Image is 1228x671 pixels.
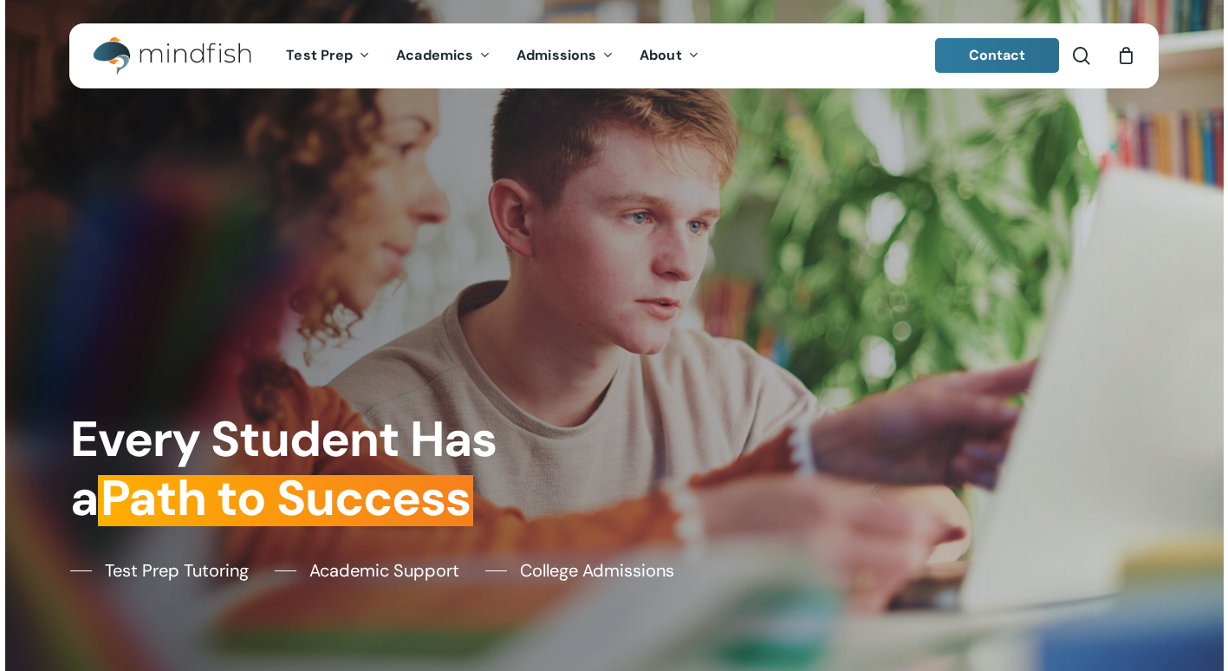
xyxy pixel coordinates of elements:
[69,23,1159,88] header: Main Menu
[485,557,674,583] a: College Admissions
[396,46,473,64] span: Academics
[520,557,674,583] span: College Admissions
[70,410,603,528] h1: Every Student Has a
[286,46,353,64] span: Test Prep
[273,49,383,63] a: Test Prep
[98,466,473,531] em: Path to Success
[640,46,682,64] span: About
[105,557,249,583] span: Test Prep Tutoring
[935,38,1060,73] a: Contact
[383,49,504,63] a: Academics
[504,49,627,63] a: Admissions
[273,23,711,88] nav: Main Menu
[309,557,459,583] span: Academic Support
[517,46,596,64] span: Admissions
[969,46,1026,64] span: Contact
[627,49,712,63] a: About
[275,557,459,583] a: Academic Support
[70,557,249,583] a: Test Prep Tutoring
